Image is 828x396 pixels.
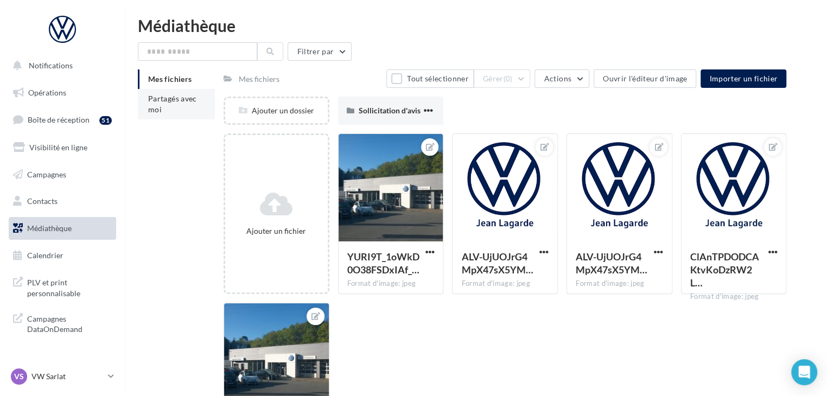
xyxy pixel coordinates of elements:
button: Actions [534,69,589,88]
span: Mes fichiers [148,74,192,84]
span: Médiathèque [27,223,72,233]
span: Importer un fichier [709,74,778,83]
a: Visibilité en ligne [7,136,118,159]
div: Ajouter un fichier [230,226,323,237]
button: Notifications [7,54,114,77]
span: Notifications [29,61,73,70]
span: Contacts [27,196,58,206]
div: Ajouter un dossier [225,105,328,116]
span: Boîte de réception [28,115,90,124]
a: Opérations [7,81,118,104]
span: Campagnes [27,169,66,178]
span: YURI9T_1oWkD0O38FSDxIAf_t7yMTj82IcIAEaTgVPJcGtwQZQ4oPGfH1OHCQrO0FePeJSJ4Nx2sY18IVQ=s0 [347,251,419,276]
div: Format d'image: jpeg [461,279,549,289]
div: Médiathèque [138,17,815,34]
div: Open Intercom Messenger [791,359,817,385]
span: ClAnTPDODCAKtvKoDzRW2LFDMDsZBhmasMW4J18VourKaYtD-L6n-vFU-yray1bKokjcqg-2mhK9CLyF0w=s0 [690,251,759,289]
button: Gérer(0) [474,69,531,88]
a: Médiathèque [7,217,118,240]
span: (0) [504,74,513,83]
span: Opérations [28,88,66,97]
a: Campagnes [7,163,118,186]
button: Ouvrir l'éditeur d'image [594,69,696,88]
span: PLV et print personnalisable [27,275,112,298]
div: Format d'image: jpeg [347,279,435,289]
span: Actions [544,74,571,83]
p: VW Sarlat [31,371,104,382]
a: PLV et print personnalisable [7,271,118,303]
a: Campagnes DataOnDemand [7,307,118,339]
button: Filtrer par [288,42,352,61]
span: ALV-UjUOJrG4MpX47sX5YMdF3esXxmU6YY4OVtS46-Rc2Wu4_-6AGGCq [461,251,533,276]
span: Sollicitation d'avis [359,106,421,115]
div: Format d'image: jpeg [576,279,663,289]
button: Importer un fichier [700,69,786,88]
a: Boîte de réception51 [7,108,118,131]
a: VS VW Sarlat [9,366,116,387]
span: VS [14,371,24,382]
span: Campagnes DataOnDemand [27,311,112,335]
span: Partagés avec moi [148,94,197,114]
span: Visibilité en ligne [29,143,87,152]
span: Calendrier [27,251,63,260]
span: ALV-UjUOJrG4MpX47sX5YMdF3esXxmU6YY4OVtS46-Rc2Wu4_-6AGGCq [576,251,647,276]
a: Calendrier [7,244,118,267]
a: Contacts [7,190,118,213]
div: 51 [99,116,112,125]
button: Tout sélectionner [386,69,473,88]
div: Format d'image: jpeg [690,292,778,302]
div: Mes fichiers [239,74,279,85]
